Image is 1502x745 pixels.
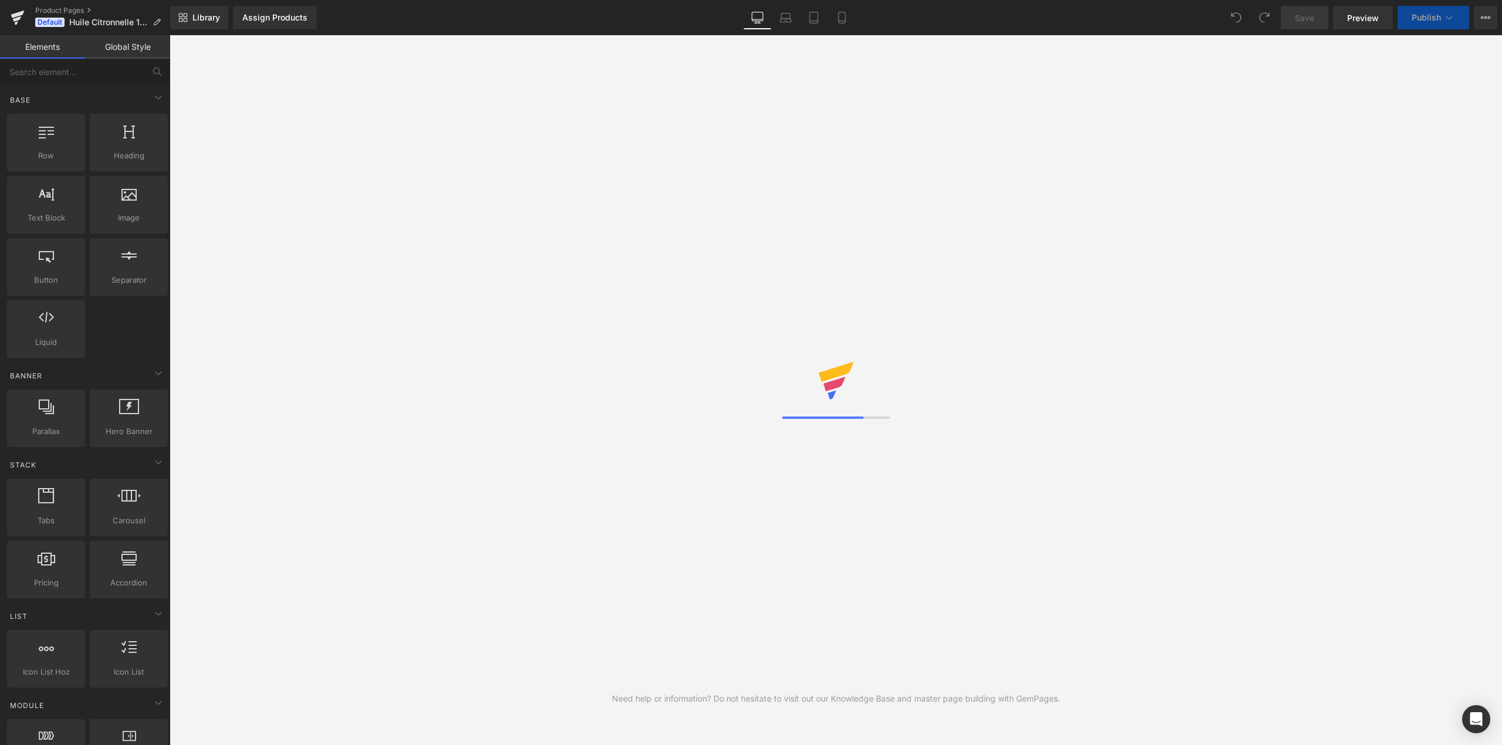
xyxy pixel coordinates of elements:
[1224,6,1248,29] button: Undo
[1347,12,1379,24] span: Preview
[93,514,164,527] span: Carousel
[93,212,164,224] span: Image
[93,274,164,286] span: Separator
[93,425,164,438] span: Hero Banner
[743,6,772,29] a: Desktop
[69,18,148,27] span: Huile Citronnelle 100% Naturelle Pure
[242,13,307,22] div: Assign Products
[1398,6,1469,29] button: Publish
[170,6,228,29] a: New Library
[11,150,82,162] span: Row
[9,459,38,470] span: Stack
[35,18,65,27] span: Default
[9,94,32,106] span: Base
[9,370,43,381] span: Banner
[11,212,82,224] span: Text Block
[772,6,800,29] a: Laptop
[35,6,170,15] a: Product Pages
[93,150,164,162] span: Heading
[93,666,164,678] span: Icon List
[9,700,45,711] span: Module
[11,336,82,348] span: Liquid
[1295,12,1314,24] span: Save
[11,425,82,438] span: Parallax
[192,12,220,23] span: Library
[11,577,82,589] span: Pricing
[9,611,29,622] span: List
[11,514,82,527] span: Tabs
[1474,6,1497,29] button: More
[800,6,828,29] a: Tablet
[1253,6,1276,29] button: Redo
[1462,705,1490,733] div: Open Intercom Messenger
[612,692,1060,705] div: Need help or information? Do not hesitate to visit out our Knowledge Base and master page buildin...
[1412,13,1441,22] span: Publish
[93,577,164,589] span: Accordion
[11,666,82,678] span: Icon List Hoz
[11,274,82,286] span: Button
[85,35,170,59] a: Global Style
[1333,6,1393,29] a: Preview
[828,6,856,29] a: Mobile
